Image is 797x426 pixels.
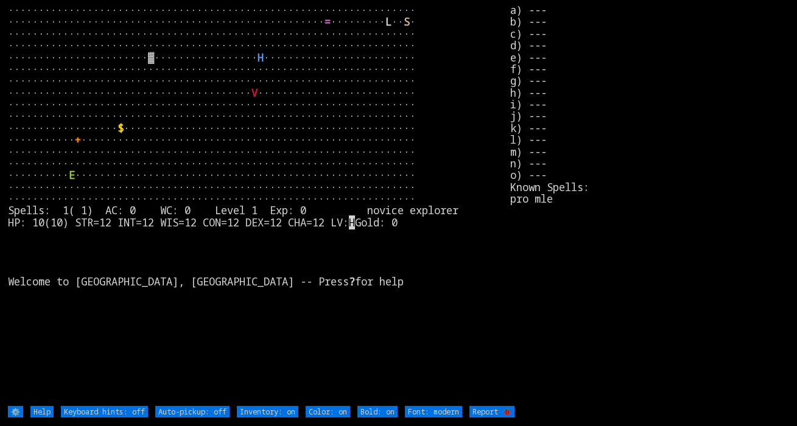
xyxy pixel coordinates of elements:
font: = [325,15,331,29]
font: S [404,15,410,29]
input: Report 🐞 [469,406,514,417]
input: Bold: on [357,406,398,417]
input: Auto-pickup: off [155,406,230,417]
font: $ [118,121,124,135]
input: Help [30,406,54,417]
input: Font: modern [405,406,462,417]
larn: ··································································· ·····························... [8,4,510,405]
b: ? [349,274,355,288]
input: Color: on [306,406,350,417]
font: L [385,15,391,29]
mark: H [349,215,355,229]
font: E [69,168,75,182]
stats: a) --- b) --- c) --- d) --- e) --- f) --- g) --- h) --- i) --- j) --- k) --- l) --- m) --- n) ---... [510,4,789,405]
font: H [258,51,264,65]
font: V [251,86,258,100]
input: Keyboard hints: off [61,406,148,417]
input: ⚙️ [8,406,23,417]
font: + [75,133,81,147]
input: Inventory: on [237,406,298,417]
